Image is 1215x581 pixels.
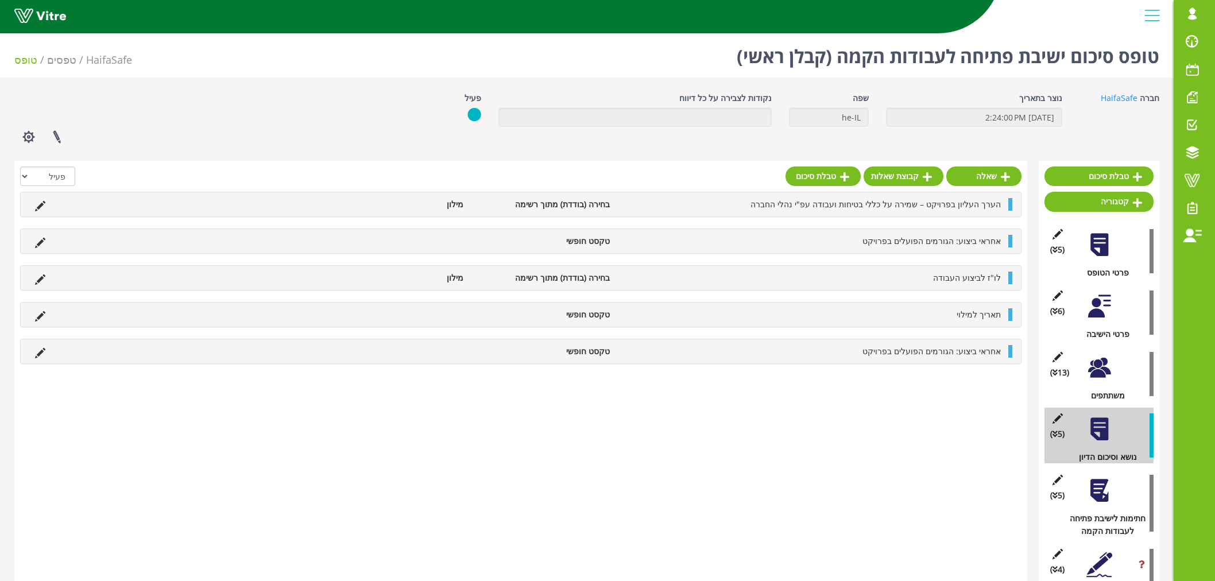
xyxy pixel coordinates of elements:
span: אחראי ביצוע: הגורמים הפועלים בפרויקט [862,346,1001,357]
li: בחירה (בודדת) מתוך רשימה [469,272,616,284]
label: חברה [1140,92,1159,104]
li: טקסט חופשי [469,345,616,358]
span: תאריך למילוי [957,309,1001,320]
img: yes [467,107,481,122]
li: בחירה (בודדת) מתוך רשימה [469,198,616,211]
label: נקודות לצבירה על כל דיווח [679,92,772,104]
span: (4 ) [1050,563,1065,576]
a: שאלה [946,166,1021,186]
span: אחראי ביצוע: הגורמים הפועלים בפרויקט [862,235,1001,246]
span: (5 ) [1050,428,1065,440]
div: פרטי הטופס [1053,266,1154,279]
li: מילון [323,198,469,211]
label: שפה [853,92,869,104]
a: קטגוריה [1044,192,1154,211]
span: (13 ) [1050,366,1069,379]
div: חתימות לישיבת פתיחה לעבודות הקמה [1053,512,1154,537]
div: נושא וסיכום הדיון [1053,451,1154,463]
div: פרטי הישיבה [1053,328,1154,340]
li: טקסט חופשי [469,235,616,247]
span: (6 ) [1050,305,1065,317]
a: טפסים [47,53,76,67]
a: טבלת סיכום [1044,166,1154,186]
h1: טופס סיכום ישיבת פתיחה לעבודות הקמה (קבלן ראשי) [737,29,1159,78]
a: טבלת סיכום [786,166,861,186]
span: (5 ) [1050,489,1065,502]
span: הערך העליון בפרויקט – שמירה על כללי בטיחות ועבודה עפ"י נהלי החברה [750,199,1001,210]
label: פעיל [465,92,481,104]
li: טקסט חופשי [469,308,616,321]
div: משתתפים [1053,389,1154,402]
label: נוצר בתאריך [1019,92,1062,104]
a: HaifaSafe [1101,92,1137,103]
span: לו"ז לביצוע העבודה [933,272,1001,283]
span: (5 ) [1050,243,1065,256]
a: קבוצת שאלות [864,166,943,186]
li: מילון [323,272,469,284]
li: טופס [14,52,47,68]
a: HaifaSafe [86,53,132,67]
